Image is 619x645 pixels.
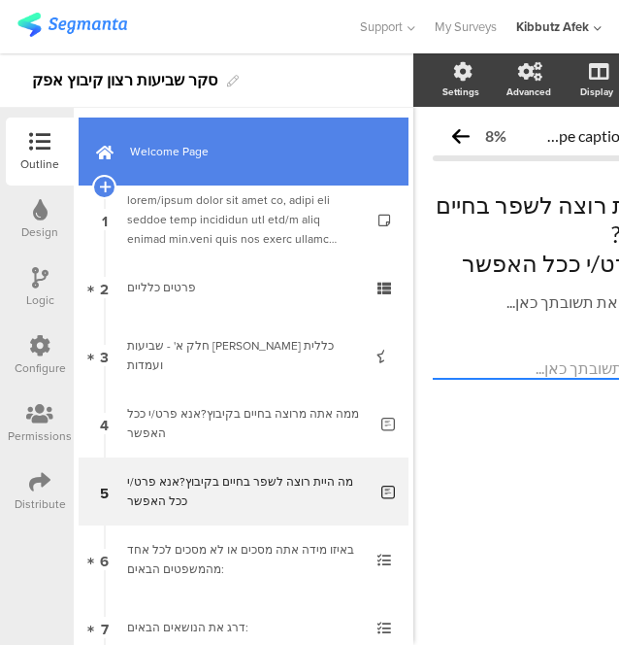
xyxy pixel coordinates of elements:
div: Advanced [506,85,551,99]
div: Configure [15,359,66,377]
a: 6 באיזו מידה אתה מסכים או לא מסכים לכל אחד מהמשפטים הבאים: [79,526,408,594]
span: 2 [100,277,109,298]
div: Permissions [8,427,72,445]
div: Logic [26,291,54,309]
div: פרטים כלליים [127,278,359,297]
div: ממה אתה מרוצה בחיים בקיבוץ?אנא פרט/י ככל האפשר [127,404,367,443]
a: 3 חלק א' - שביעות [PERSON_NAME] כללית ועמדות [79,322,408,390]
a: 4 ממה אתה מרוצה בחיים בקיבוץ?אנא פרט/י ככל האפשר [79,390,408,458]
span: 1 [102,209,108,230]
div: Distribute [15,495,66,513]
span: Welcome Page [130,142,378,161]
span: 4 [100,413,109,434]
a: 2 פרטים כלליים [79,254,408,322]
a: 1 lorem/ipsum dolor sit amet co, adipi eli seddoe temp incididun utl etd/m aliq enimad min.veni q... [79,186,408,254]
span: 6 [100,549,109,570]
div: דרג את הנושאים הבאים: [127,618,359,637]
span: 5 [100,481,109,502]
div: באיזו מידה אתה מסכים או לא מסכים לכל אחד מהמשפטים הבאים: [127,540,359,579]
div: Design [21,223,58,241]
div: Kibbutz Afek [516,17,589,36]
div: Settings [442,85,479,99]
div: סקר שביעות רצון קיבוץ אפק [32,65,217,96]
div: 8% [485,126,506,145]
div: Outline [20,155,59,173]
span: 3 [100,345,109,366]
div: Display [580,85,613,99]
div: חלק א' - שביעות רצון כללית ועמדות [127,336,359,375]
span: Support [360,17,403,36]
a: Welcome Page [79,118,408,186]
img: segmanta logo [17,13,127,37]
span: 7 [101,617,109,638]
div: מה היית רוצה לשפר בחיים בקיבוץ?אנא פרט/י ככל האפשר [127,472,367,511]
a: 5 מה היית רוצה לשפר בחיים בקיבוץ?אנא פרט/י ככל האפשר [79,458,408,526]
div: לחברי/תושבי קיבוץ אפק שלום רב, לפניך סקר שביעות רצון מהשירותים כפי שאת/ה חווה בקיבוץ אפק.הסקר נער... [127,190,359,249]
